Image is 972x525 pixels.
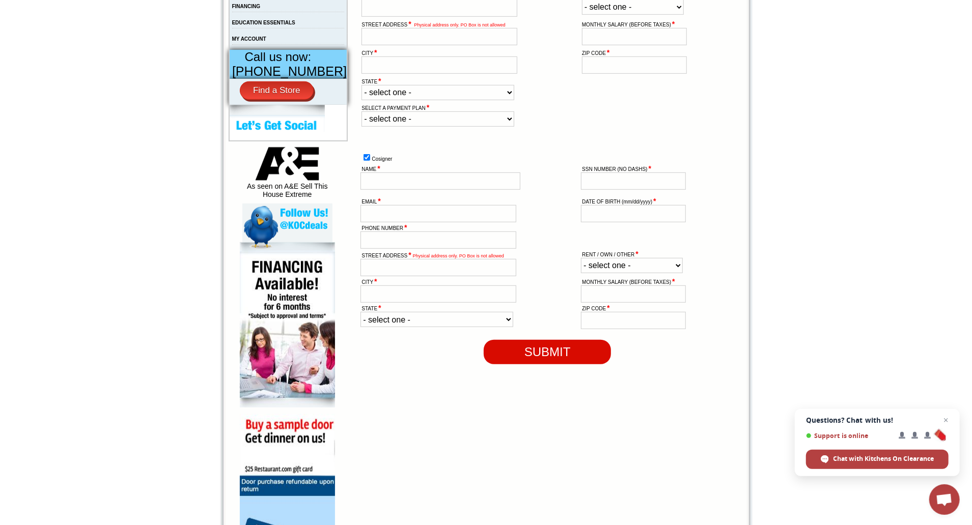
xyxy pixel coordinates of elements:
td: MONTHLY SALARY (BEFORE TAXES) [581,19,688,46]
label: Physical address only. PO Box is not allowed [413,253,504,258]
div: Chat with Kitchens On Clearance [806,450,949,469]
a: MY ACCOUNT [232,36,266,42]
td: NAME [360,165,520,197]
td: MONTHLY SALARY (BEFORE TAXES) [581,278,687,299]
span: [PHONE_NUMBER] [232,64,347,78]
td: CITY [360,47,518,75]
span: Chat with Kitchens On Clearance [834,454,934,463]
td: EMAIL [360,198,517,218]
td: STATE [360,305,514,325]
td: ZIP CODE [581,305,687,325]
td: SSN NUMBER (NO DASHS) [581,165,687,186]
label: Physical address only. PO Box is not allowed [414,22,505,27]
td: ZIP CODE [581,47,688,75]
a: FINANCING [232,4,261,9]
td: RENT / OWN / OTHER [581,251,684,271]
span: Call us now: [245,50,312,64]
a: EDUCATION ESSENTIALS [232,20,295,25]
input: SUBMIT [484,340,611,364]
td: STREET ADDRESS [360,252,517,272]
div: As seen on A&E Sell This House Extreme [242,147,332,203]
td: STATE [360,76,518,101]
td: STREET ADDRESS [360,19,518,46]
td: DATE OF BIRTH (mm/dd/yyyy) [581,198,687,218]
div: Open chat [929,484,960,515]
td: CITY [360,278,517,299]
td: Cosigner [360,152,734,163]
a: Find a Store [240,81,314,100]
span: Close chat [940,414,952,426]
span: Questions? Chat with us! [806,416,949,424]
span: Support is online [806,432,892,440]
td: SELECT A PAYMENT PLAN [360,102,518,128]
td: PHONE NUMBER [360,224,517,245]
